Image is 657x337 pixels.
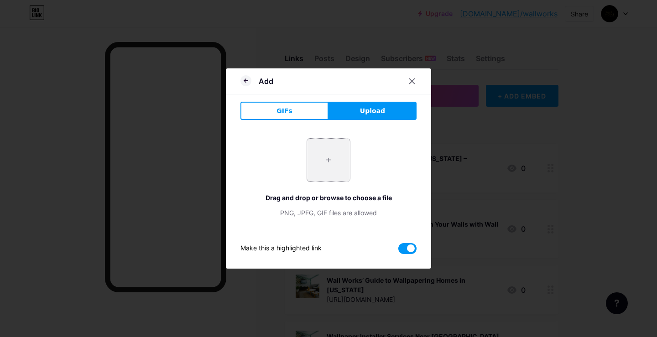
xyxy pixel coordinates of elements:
div: Drag and drop or browse to choose a file [240,193,417,202]
button: Upload [328,102,417,120]
div: PNG, JPEG, GIF files are allowed [240,208,417,218]
span: GIFs [276,106,292,116]
div: Add [259,76,273,87]
span: Upload [360,106,385,116]
div: Make this a highlighted link [240,243,322,254]
button: GIFs [240,102,328,120]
